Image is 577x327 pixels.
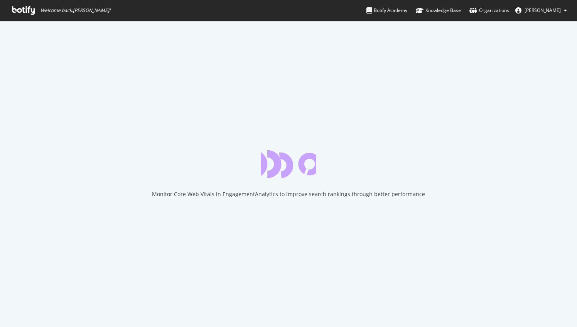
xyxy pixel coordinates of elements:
[261,150,316,178] div: animation
[152,190,425,198] div: Monitor Core Web Vitals in EngagementAnalytics to improve search rankings through better performance
[509,4,573,17] button: [PERSON_NAME]
[469,7,509,14] div: Organizations
[40,7,110,14] span: Welcome back, [PERSON_NAME] !
[366,7,407,14] div: Botify Academy
[416,7,461,14] div: Knowledge Base
[525,7,561,14] span: James Edwards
